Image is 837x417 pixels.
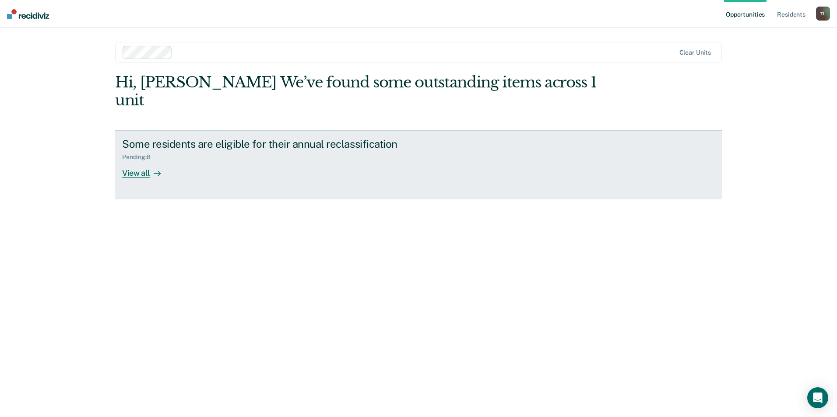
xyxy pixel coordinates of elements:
div: View all [122,161,171,178]
div: T L [816,7,830,21]
img: Recidiviz [7,9,49,19]
a: Some residents are eligible for their annual reclassificationPending:8View all [115,130,722,199]
div: Clear units [679,49,711,56]
div: Hi, [PERSON_NAME] We’ve found some outstanding items across 1 unit [115,73,601,109]
div: Some residents are eligible for their annual reclassification [122,138,429,150]
div: Pending : 8 [122,153,158,161]
button: TL [816,7,830,21]
div: Open Intercom Messenger [807,387,828,408]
